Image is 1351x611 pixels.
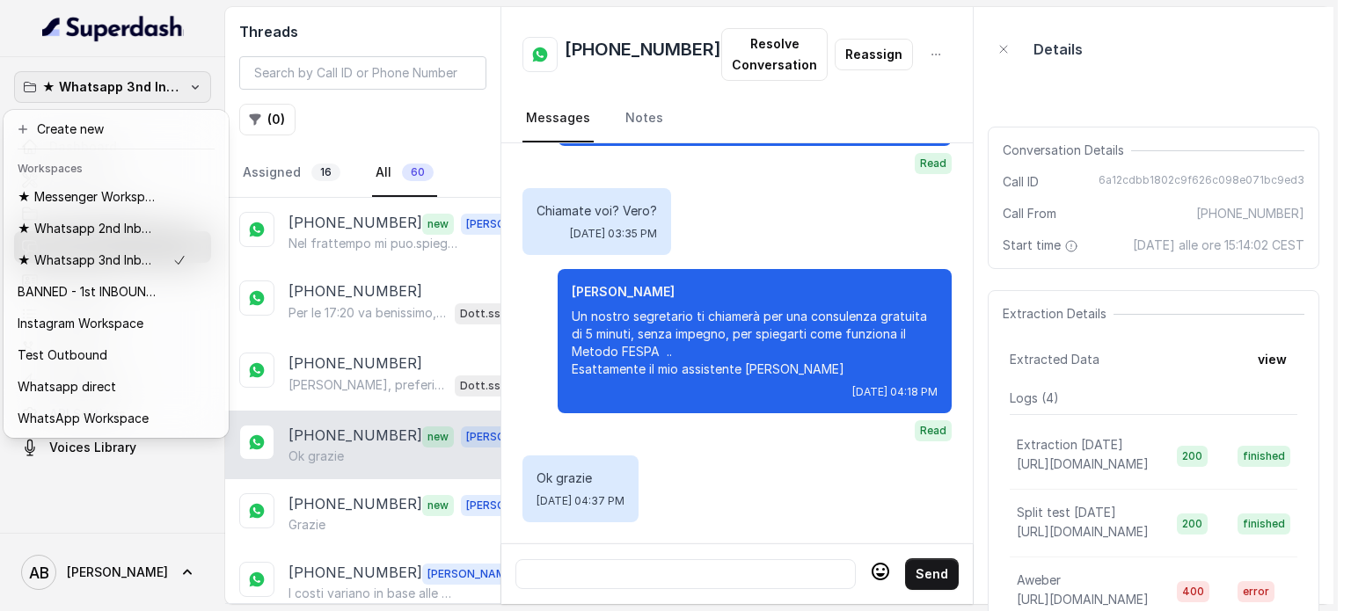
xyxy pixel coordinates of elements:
[18,218,158,239] p: ★ Whatsapp 2nd Inbound BM5
[18,345,107,366] p: Test Outbound
[14,71,211,103] button: ★ Whatsapp 3nd Inbound BM5
[18,250,158,271] p: ★ Whatsapp 3nd Inbound BM5
[7,113,225,145] button: Create new
[18,186,158,207] p: ★ Messenger Workspace
[4,110,229,438] div: ★ Whatsapp 3nd Inbound BM5
[7,153,225,181] header: Workspaces
[18,408,149,429] p: WhatsApp Workspace
[18,376,116,397] p: Whatsapp direct
[18,313,143,334] p: Instagram Workspace
[42,76,183,98] p: ★ Whatsapp 3nd Inbound BM5
[18,281,158,302] p: BANNED - 1st INBOUND Workspace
